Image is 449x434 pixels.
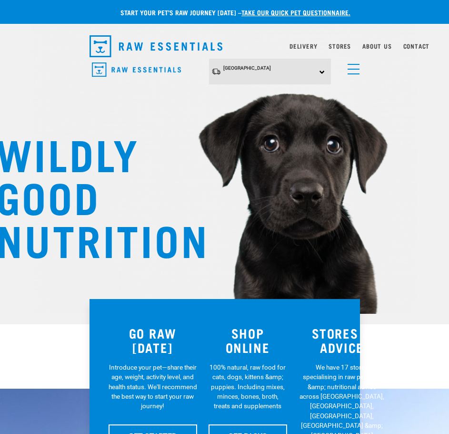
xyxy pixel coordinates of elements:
[241,10,350,14] a: take our quick pet questionnaire.
[211,68,221,75] img: van-moving.png
[289,44,317,48] a: Delivery
[403,44,430,48] a: Contact
[82,31,368,61] nav: dropdown navigation
[343,58,360,75] a: menu
[223,65,271,71] span: [GEOGRAPHIC_DATA]
[362,44,391,48] a: About Us
[109,326,197,355] h3: GO RAW [DATE]
[299,326,386,355] h3: STORES & ADVICE
[209,326,287,355] h3: SHOP ONLINE
[209,362,287,411] p: 100% natural, raw food for cats, dogs, kittens &amp; puppies. Including mixes, minces, bones, bro...
[329,44,351,48] a: Stores
[92,62,181,77] img: Raw Essentials Logo
[90,35,223,57] img: Raw Essentials Logo
[109,362,197,411] p: Introduce your pet—share their age, weight, activity level, and health status. We'll recommend th...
